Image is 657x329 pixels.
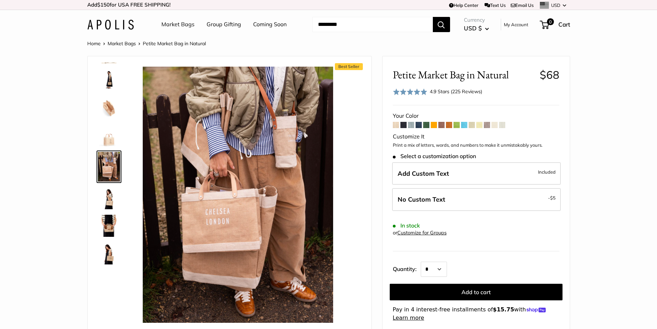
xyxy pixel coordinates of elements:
[335,63,363,70] span: Best Seller
[312,17,433,32] input: Search...
[108,40,136,47] a: Market Bags
[98,124,120,146] img: Petite Market Bag in Natural
[393,153,476,159] span: Select a customization option
[540,19,570,30] a: 0 Cart
[87,39,206,48] nav: Breadcrumb
[398,170,449,177] span: Add Custom Text
[97,186,121,211] a: Petite Market Bag in Natural
[392,162,561,185] label: Add Custom Text
[98,187,120,209] img: Petite Market Bag in Natural
[393,87,482,97] div: 4.9 Stars (225 Reviews)
[464,23,489,34] button: USD $
[464,25,482,32] span: USD $
[540,68,559,81] span: $68
[142,67,333,323] img: Petite Market Bag in Natural
[97,269,121,293] a: Petite Market Bag in Natural
[392,188,561,211] label: Leave Blank
[98,242,120,264] img: Petite Market Bag in Natural
[253,19,287,30] a: Coming Soon
[393,222,420,229] span: In stock
[98,152,120,182] img: Petite Market Bag in Natural
[550,195,556,201] span: $5
[398,195,445,203] span: No Custom Text
[504,20,528,29] a: My Account
[207,19,241,30] a: Group Gifting
[390,284,563,300] button: Add to cart
[393,132,559,142] div: Customize It
[485,2,506,8] a: Text Us
[143,40,206,47] span: Petite Market Bag in Natural
[98,97,120,119] img: description_Spacious inner area with room for everything.
[393,111,559,121] div: Your Color
[551,2,560,8] span: USD
[98,69,120,91] img: Petite Market Bag in Natural
[97,151,121,183] a: Petite Market Bag in Natural
[97,213,121,238] a: Petite Market Bag in Natural
[97,241,121,266] a: Petite Market Bag in Natural
[393,68,535,81] span: Petite Market Bag in Natural
[98,215,120,237] img: Petite Market Bag in Natural
[397,230,447,236] a: Customize for Groups
[97,95,121,120] a: description_Spacious inner area with room for everything.
[87,40,101,47] a: Home
[548,194,556,202] span: -
[97,68,121,93] a: Petite Market Bag in Natural
[433,17,450,32] button: Search
[97,123,121,148] a: Petite Market Bag in Natural
[393,142,559,149] p: Print a mix of letters, words, and numbers to make it unmistakably yours.
[161,19,195,30] a: Market Bags
[393,228,447,238] div: or
[547,18,554,25] span: 0
[538,168,556,176] span: Included
[393,260,421,277] label: Quantity:
[430,88,482,95] div: 4.9 Stars (225 Reviews)
[449,2,478,8] a: Help Center
[511,2,534,8] a: Email Us
[558,21,570,28] span: Cart
[464,15,489,25] span: Currency
[87,20,134,30] img: Apolis
[97,1,110,8] span: $150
